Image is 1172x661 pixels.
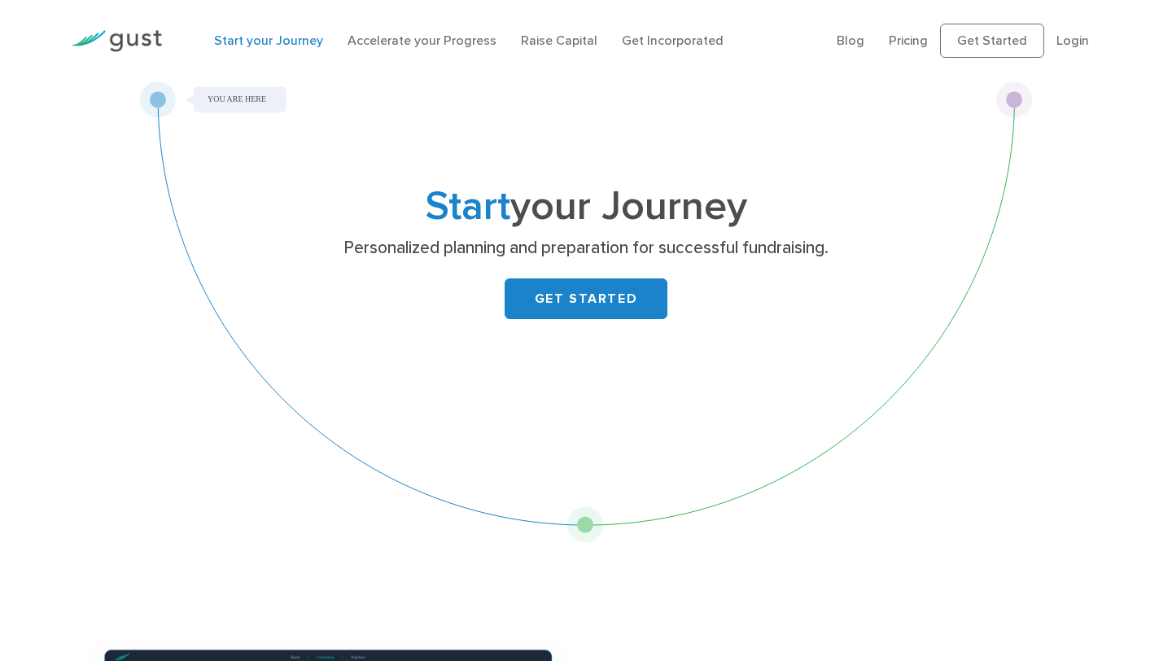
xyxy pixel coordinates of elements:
[348,33,496,48] a: Accelerate your Progress
[71,30,162,52] img: Gust Logo
[1056,33,1089,48] a: Login
[271,237,902,260] p: Personalized planning and preparation for successful fundraising.
[837,33,864,48] a: Blog
[265,188,907,225] h1: your Journey
[521,33,597,48] a: Raise Capital
[622,33,724,48] a: Get Incorporated
[426,182,510,230] span: Start
[214,33,323,48] a: Start your Journey
[505,278,667,319] a: GET STARTED
[940,24,1044,58] a: Get Started
[889,33,928,48] a: Pricing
